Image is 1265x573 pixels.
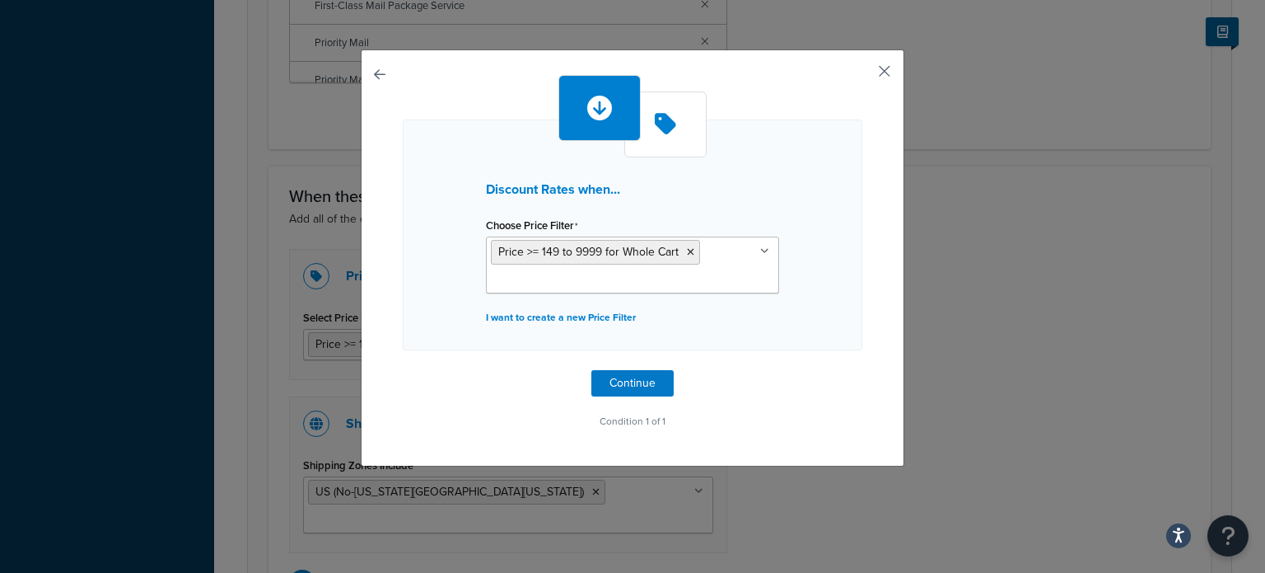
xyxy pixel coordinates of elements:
button: Continue [591,370,674,397]
h3: Discount Rates when... [486,182,779,197]
span: Price >= 149 to 9999 for Whole Cart [498,243,679,261]
label: Choose Price Filter [486,219,578,232]
p: Condition 1 of 1 [403,410,862,433]
p: I want to create a new Price Filter [486,306,779,329]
